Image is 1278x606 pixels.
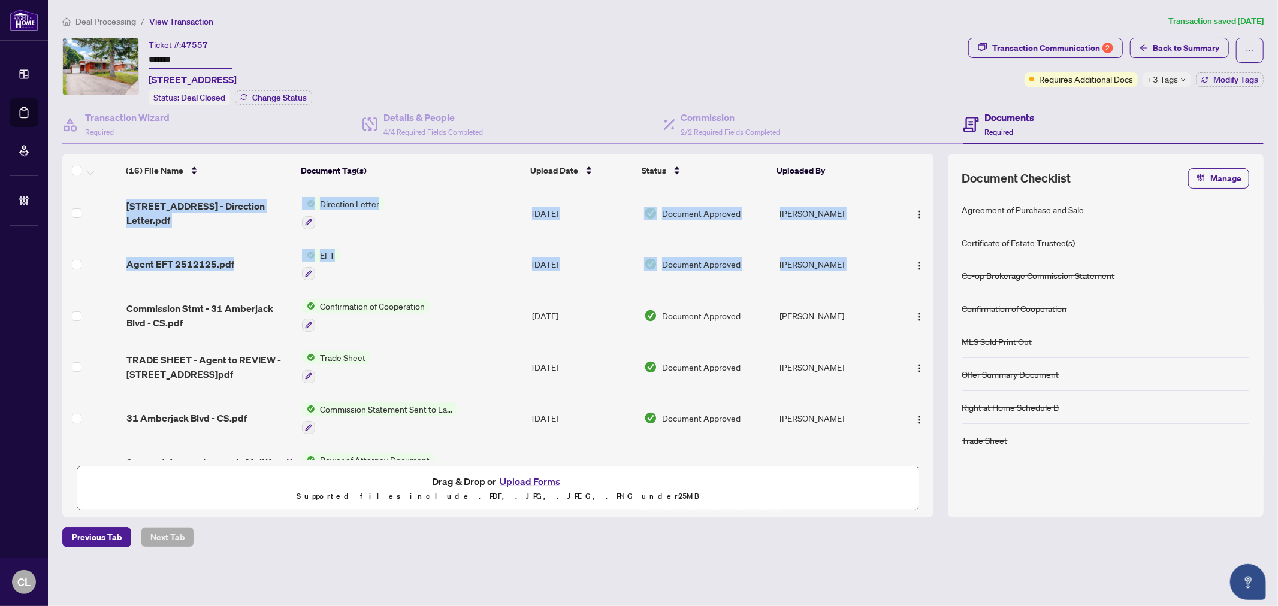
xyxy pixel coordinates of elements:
th: Document Tag(s) [296,154,525,187]
span: Trade Sheet [315,351,370,364]
img: Logo [914,415,924,425]
img: Document Status [644,360,657,374]
button: Change Status [235,90,312,105]
span: Document Approved [662,309,741,322]
span: Deal Closed [181,92,225,103]
img: Logo [914,312,924,322]
span: Drag & Drop orUpload FormsSupported files include .PDF, .JPG, .JPEG, .PNG under25MB [77,466,919,511]
button: Logo [910,254,929,274]
img: Document Status [644,309,657,322]
li: / [141,14,144,28]
button: Status IconTrade Sheet [302,351,370,383]
div: Offer Summary Document [962,368,1059,381]
span: Deal Processing [75,16,136,27]
div: Certificate of Estate Trustee(s) [962,236,1075,249]
button: Logo [910,408,929,428]
td: [PERSON_NAME] [775,187,895,239]
div: Agreement of Purchase and Sale [962,203,1084,216]
span: Upload Date [530,164,578,177]
span: Requires Additional Docs [1039,72,1133,86]
img: Status Icon [302,299,315,313]
span: Back to Summary [1153,38,1219,57]
img: logo [10,9,38,31]
div: Co-op Brokerage Commission Statement [962,269,1115,282]
td: [DATE] [527,290,639,341]
button: Upload Forms [496,474,564,489]
p: Supported files include .PDF, .JPG, .JPEG, .PNG under 25 MB [84,489,911,504]
button: Status IconCommission Statement Sent to Lawyer [302,402,457,435]
button: Back to Summary [1130,38,1229,58]
div: 2 [1102,43,1113,53]
span: Direction Letter [315,197,384,210]
th: Uploaded By [772,154,892,187]
td: [DATE] [527,187,639,239]
img: Status Icon [302,453,315,466]
span: Agent EFT 2512125.pdf [126,257,234,271]
td: [DATE] [527,239,639,290]
span: [STREET_ADDRESS] [149,72,237,87]
th: (16) File Name [121,154,296,187]
div: MLS Sold Print Out [962,335,1032,348]
button: Transaction Communication2 [968,38,1123,58]
span: Document Approved [662,207,741,220]
span: ellipsis [1246,46,1254,54]
span: Required [985,128,1014,137]
span: home [62,17,71,26]
h4: Documents [985,110,1035,125]
span: 31 Amberjack Blvd - CS.pdf [126,411,247,425]
span: EFT [315,249,340,262]
span: Scanned_from_a_Lexmark_Multifunction_Product09-26-2025-165846.pdf [126,455,292,484]
td: [PERSON_NAME] [775,393,895,444]
button: Previous Tab [62,527,131,547]
div: Confirmation of Cooperation [962,302,1067,315]
span: Status [642,164,666,177]
img: Status Icon [302,249,315,262]
span: Previous Tab [72,528,122,547]
img: Logo [914,363,924,373]
article: Transaction saved [DATE] [1168,14,1264,28]
span: Commission Statement Sent to Lawyer [315,402,457,416]
td: [PERSON_NAME] [775,239,895,290]
button: Modify Tags [1196,72,1264,87]
td: [PERSON_NAME] [775,290,895,341]
button: Manage [1188,168,1249,189]
img: Document Status [644,411,657,425]
span: Commission Stmt - 31 Amberjack Blvd - CS.pdf [126,301,292,330]
span: Power of Attorney Document [315,453,434,466]
div: Transaction Communication [992,38,1113,57]
button: Status IconPower of Attorney Document [302,453,434,486]
h4: Commission [681,110,781,125]
button: Logo [910,357,929,377]
img: Status Icon [302,197,315,210]
img: Status Icon [302,402,315,416]
h4: Details & People [383,110,483,125]
span: Modify Tags [1213,75,1258,84]
img: IMG-E12274442_1.jpg [63,38,138,95]
span: Document Approved [662,257,741,271]
button: Status IconEFT [302,249,340,281]
img: Logo [914,261,924,271]
span: [STREET_ADDRESS] - Direction Letter.pdf [126,199,292,228]
td: [DATE] [527,444,639,495]
span: View Transaction [149,16,213,27]
span: down [1180,77,1186,83]
span: Confirmation of Cooperation [315,299,430,313]
button: Logo [910,306,929,325]
span: 47557 [181,40,208,50]
td: [PERSON_NAME] [775,341,895,393]
span: Change Status [252,93,307,102]
span: TRADE SHEET - Agent to REVIEW - [STREET_ADDRESS]pdf [126,353,292,381]
h4: Transaction Wizard [85,110,170,125]
span: Document Checklist [962,170,1071,187]
span: 4/4 Required Fields Completed [383,128,483,137]
div: Right at Home Schedule B [962,401,1059,414]
span: arrow-left [1140,44,1148,52]
td: [DATE] [527,341,639,393]
button: Status IconConfirmation of Cooperation [302,299,430,332]
span: Required [85,128,114,137]
span: CL [17,574,31,590]
span: (16) File Name [126,164,183,177]
th: Status [637,154,772,187]
img: Status Icon [302,351,315,364]
div: Trade Sheet [962,434,1008,447]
